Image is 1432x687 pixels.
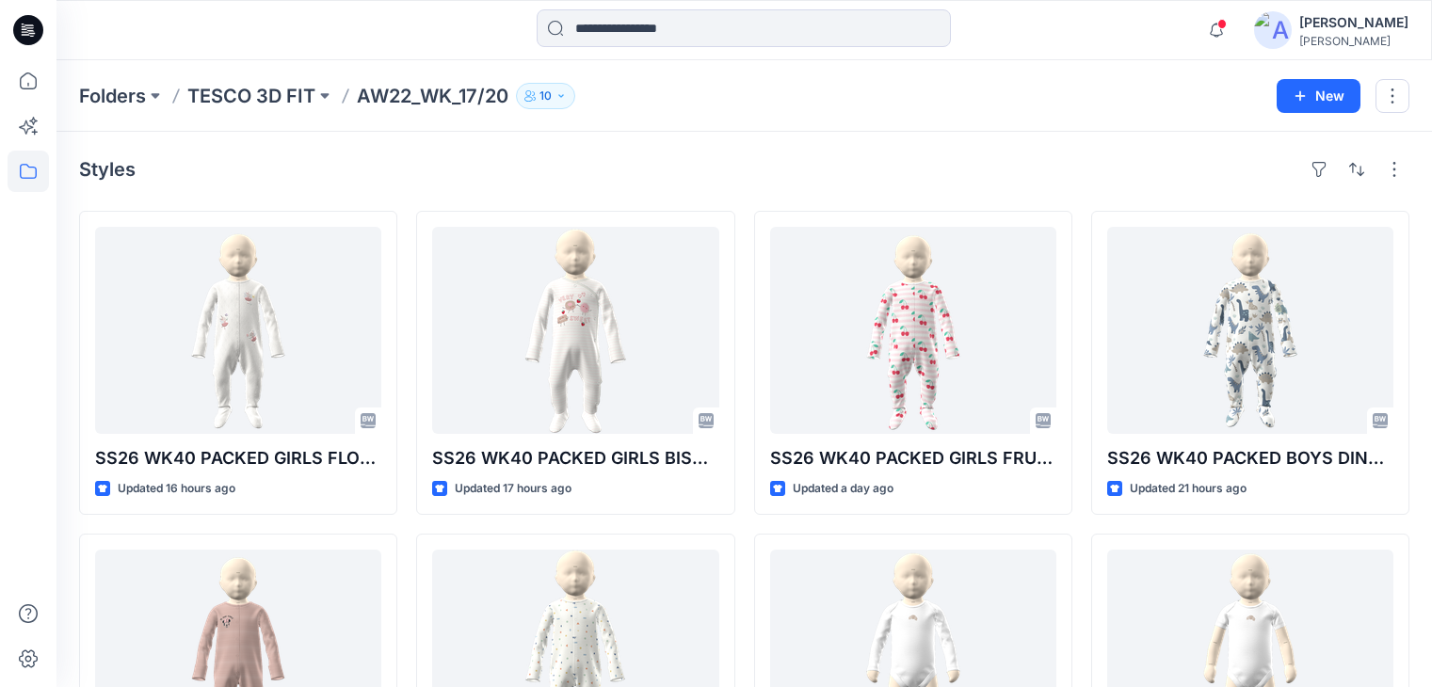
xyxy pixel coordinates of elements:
button: 10 [516,83,575,109]
div: [PERSON_NAME] [1299,11,1408,34]
p: Updated a day ago [793,479,893,499]
div: [PERSON_NAME] [1299,34,1408,48]
p: 10 [539,86,552,106]
p: SS26 WK40 PACKED GIRLS FLORAL MOUSE 3PK SLEEPSUITS [95,445,381,471]
a: Folders [79,83,146,109]
a: SS26 WK40 PACKED BOYS DINO 3PK SLEEPSUITS [1107,227,1393,434]
button: New [1277,79,1360,113]
h4: Styles [79,158,136,181]
p: SS26 WK40 PACKED GIRLS BISCUIT 3PK SLEEPSUITS-SIDE OPEN SLEEPSUITS [432,445,718,471]
p: Updated 17 hours ago [455,479,571,499]
img: avatar [1254,11,1292,49]
p: SS26 WK40 PACKED BOYS DINO 3PK SLEEPSUITS [1107,445,1393,471]
p: Updated 21 hours ago [1130,479,1247,499]
a: SS26 WK40 PACKED GIRLS FLORAL MOUSE 3PK SLEEPSUITS [95,227,381,434]
p: Updated 16 hours ago [118,479,235,499]
a: TESCO 3D FIT [187,83,315,109]
p: AW22_WK_17/20 [357,83,508,109]
a: SS26 WK40 PACKED GIRLS BISCUIT 3PK SLEEPSUITS-SIDE OPEN SLEEPSUITS [432,227,718,434]
a: SS26 WK40 PACKED GIRLS FRUIT 3PK SLEEPSUITS [770,227,1056,434]
p: SS26 WK40 PACKED GIRLS FRUIT 3PK SLEEPSUITS [770,445,1056,471]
